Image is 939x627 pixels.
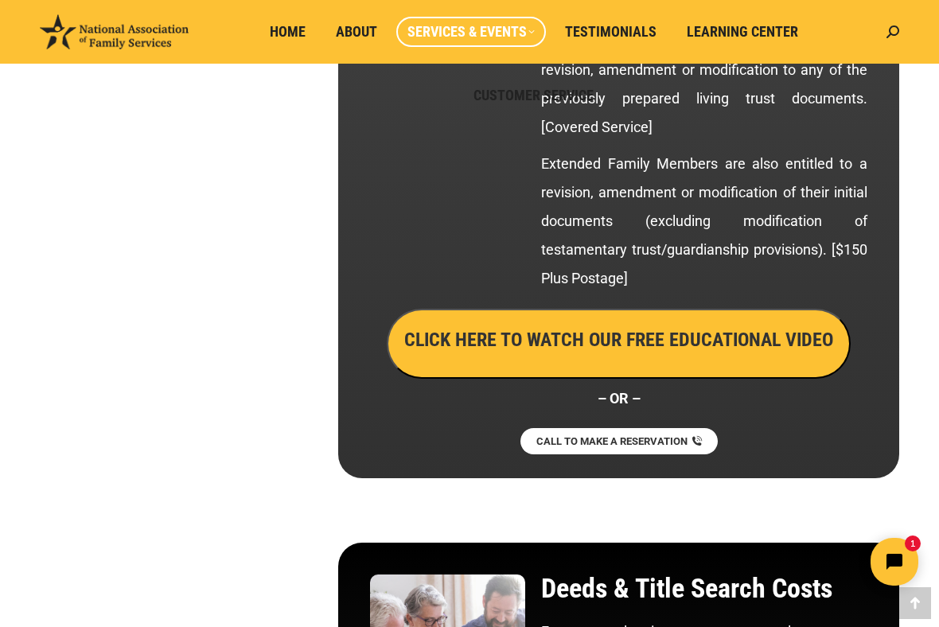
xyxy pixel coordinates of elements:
h2: Deeds & Title Search Costs [541,574,867,602]
span: About [336,23,377,41]
a: Learning Center [676,17,809,47]
span: Testimonials [565,23,657,41]
span: Services & Events [407,23,535,41]
span: Customer Service [473,87,594,104]
a: CALL TO MAKE A RESERVATION [520,428,718,454]
span: Learning Center [687,23,798,41]
a: About [325,17,388,47]
iframe: Tidio Chat [658,524,932,599]
span: CALL TO MAKE A RESERVATION [536,436,688,446]
a: Home [259,17,317,47]
a: Customer Service [462,80,605,111]
img: National Association of Family Services [40,14,189,49]
a: Testimonials [554,17,668,47]
span: Home [270,23,306,41]
a: CLICK HERE TO WATCH OUR FREE EDUCATIONAL VIDEO [387,333,851,349]
h3: CLICK HERE TO WATCH OUR FREE EDUCATIONAL VIDEO [404,326,833,353]
strong: – OR – [598,390,641,407]
button: CLICK HERE TO WATCH OUR FREE EDUCATIONAL VIDEO [387,309,851,379]
p: Extended Family Members are also entitled to a revision, amendment or modification of their initi... [541,150,867,293]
